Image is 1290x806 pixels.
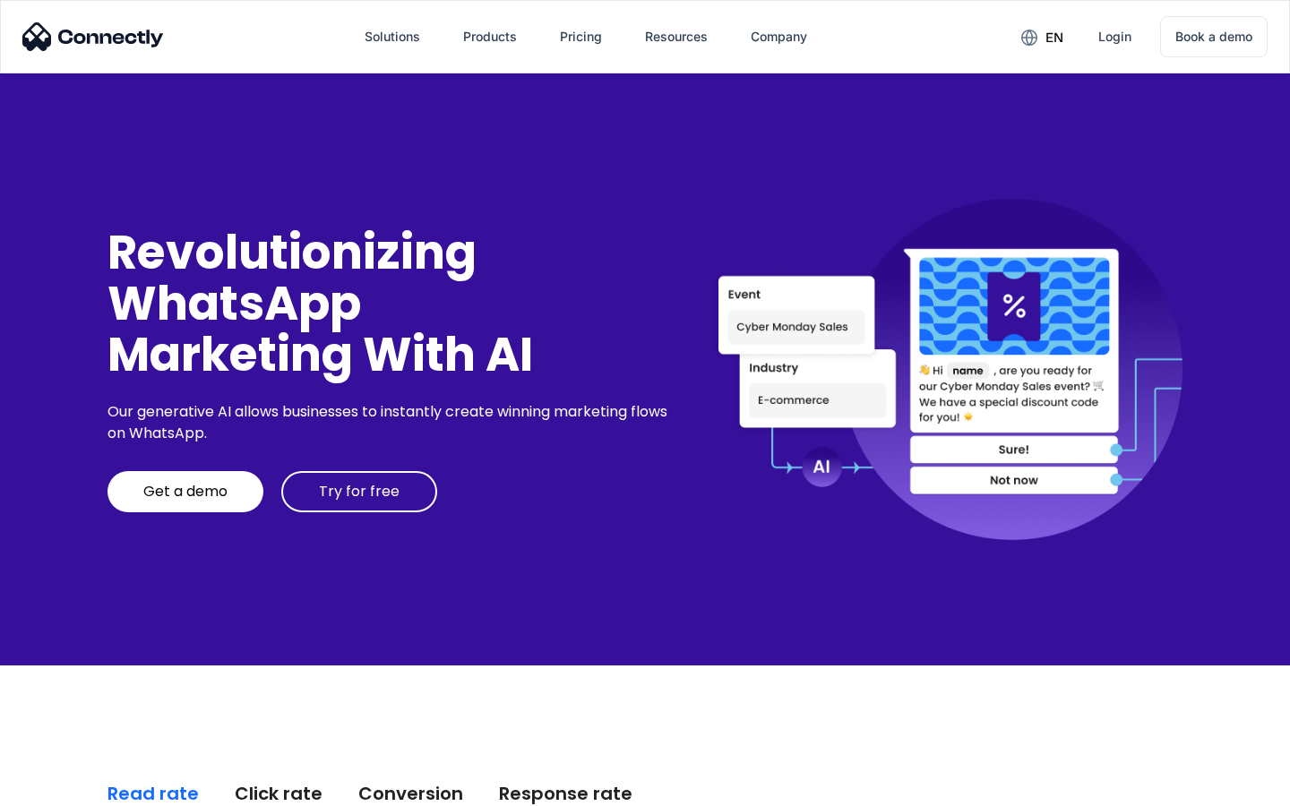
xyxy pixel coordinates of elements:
div: Try for free [319,483,400,501]
div: Get a demo [143,483,228,501]
div: Pricing [560,24,602,49]
div: Products [463,24,517,49]
div: Click rate [235,781,322,806]
div: Login [1098,24,1131,49]
div: Company [751,24,807,49]
a: Book a demo [1160,16,1268,57]
a: Pricing [546,15,616,58]
div: Resources [645,24,708,49]
div: Read rate [107,781,199,806]
div: en [1045,25,1063,50]
a: Try for free [281,471,437,512]
div: Revolutionizing WhatsApp Marketing With AI [107,227,674,381]
a: Get a demo [107,471,263,512]
div: Conversion [358,781,463,806]
img: Connectly Logo [22,22,164,51]
div: Our generative AI allows businesses to instantly create winning marketing flows on WhatsApp. [107,401,674,444]
a: Login [1084,15,1146,58]
div: Response rate [499,781,632,806]
div: Solutions [365,24,420,49]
